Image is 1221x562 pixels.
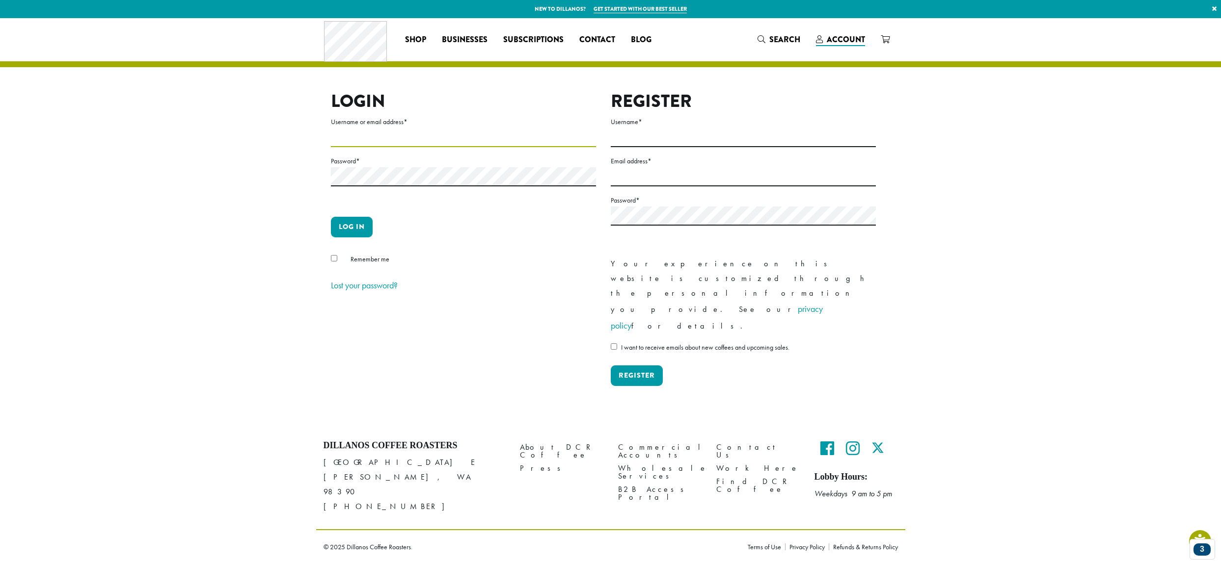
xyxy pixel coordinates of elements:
input: I want to receive emails about new coffees and upcoming sales. [611,343,617,350]
span: Remember me [351,255,389,263]
a: privacy policy [611,303,823,331]
span: I want to receive emails about new coffees and upcoming sales. [621,343,789,352]
a: Privacy Policy [785,543,829,550]
a: Commercial Accounts [618,440,702,461]
span: Blog [631,34,651,46]
a: About DCR Coffee [520,440,603,461]
p: © 2025 Dillanos Coffee Roasters. [324,543,733,550]
h5: Lobby Hours: [814,472,898,483]
span: Subscriptions [503,34,564,46]
a: Refunds & Returns Policy [829,543,898,550]
a: B2B Access Portal [618,483,702,504]
a: Wholesale Services [618,462,702,483]
label: Password [331,155,596,167]
span: Shop [405,34,426,46]
label: Username [611,116,876,128]
a: Lost your password? [331,280,398,291]
label: Email address [611,155,876,167]
label: Password [611,194,876,206]
p: [GEOGRAPHIC_DATA] E [PERSON_NAME], WA 98390 [PHONE_NUMBER] [324,455,505,514]
span: Businesses [442,34,488,46]
h2: Register [611,91,876,112]
a: Find DCR Coffee [716,475,800,496]
a: Press [520,462,603,475]
button: Register [611,365,663,386]
h4: Dillanos Coffee Roasters [324,440,505,451]
a: Get started with our best seller [594,5,687,13]
a: Terms of Use [748,543,785,550]
a: Contact Us [716,440,800,461]
h2: Login [331,91,596,112]
button: Log in [331,217,373,237]
a: Search [750,31,808,48]
a: Shop [397,32,434,48]
label: Username or email address [331,116,596,128]
p: Your experience on this website is customized through the personal information you provide. See o... [611,256,876,334]
em: Weekdays 9 am to 5 pm [814,488,892,499]
a: Work Here [716,462,800,475]
span: Search [769,34,800,45]
span: Contact [579,34,615,46]
span: Account [827,34,865,45]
